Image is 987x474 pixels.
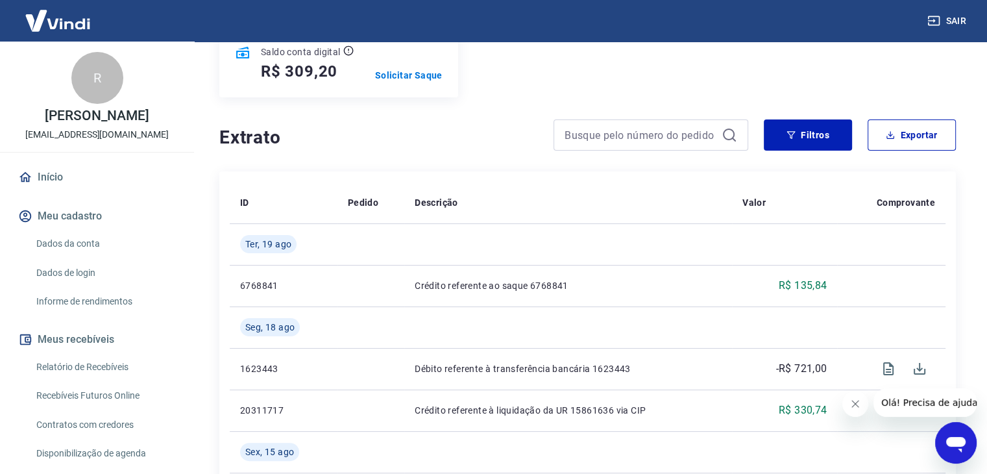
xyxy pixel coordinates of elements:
[245,321,295,334] span: Seg, 18 ago
[31,260,178,286] a: Dados de login
[245,238,291,251] span: Ter, 19 ago
[31,382,178,409] a: Recebíveis Futuros Online
[873,353,904,384] span: Visualizar
[71,52,123,104] div: R
[245,445,294,458] span: Sex, 15 ago
[764,119,852,151] button: Filtros
[565,125,716,145] input: Busque pelo número do pedido
[31,412,178,438] a: Contratos com credores
[925,9,971,33] button: Sair
[877,196,935,209] p: Comprovante
[8,9,109,19] span: Olá! Precisa de ajuda?
[868,119,956,151] button: Exportar
[779,403,827,418] p: R$ 330,74
[31,354,178,380] a: Relatório de Recebíveis
[415,279,722,292] p: Crédito referente ao saque 6768841
[415,404,722,417] p: Crédito referente à liquidação da UR 15861636 via CIP
[348,196,378,209] p: Pedido
[415,362,722,375] p: Débito referente à transferência bancária 1623443
[842,391,868,417] iframe: Fechar mensagem
[16,1,100,40] img: Vindi
[31,231,178,257] a: Dados da conta
[779,278,827,293] p: R$ 135,84
[31,288,178,315] a: Informe de rendimentos
[742,196,766,209] p: Valor
[45,109,149,123] p: [PERSON_NAME]
[261,45,341,58] p: Saldo conta digital
[873,388,977,417] iframe: Mensagem da empresa
[935,422,977,464] iframe: Botão para abrir a janela de mensagens
[775,361,827,377] p: -R$ 721,00
[16,202,178,231] button: Meu cadastro
[219,125,538,151] h4: Extrato
[240,196,249,209] p: ID
[415,196,458,209] p: Descrição
[31,440,178,467] a: Disponibilização de agenda
[375,69,443,82] a: Solicitar Saque
[25,128,169,142] p: [EMAIL_ADDRESS][DOMAIN_NAME]
[240,404,327,417] p: 20311717
[261,61,337,82] h5: R$ 309,20
[16,163,178,192] a: Início
[16,325,178,354] button: Meus recebíveis
[904,353,935,384] span: Download
[240,362,327,375] p: 1623443
[240,279,327,292] p: 6768841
